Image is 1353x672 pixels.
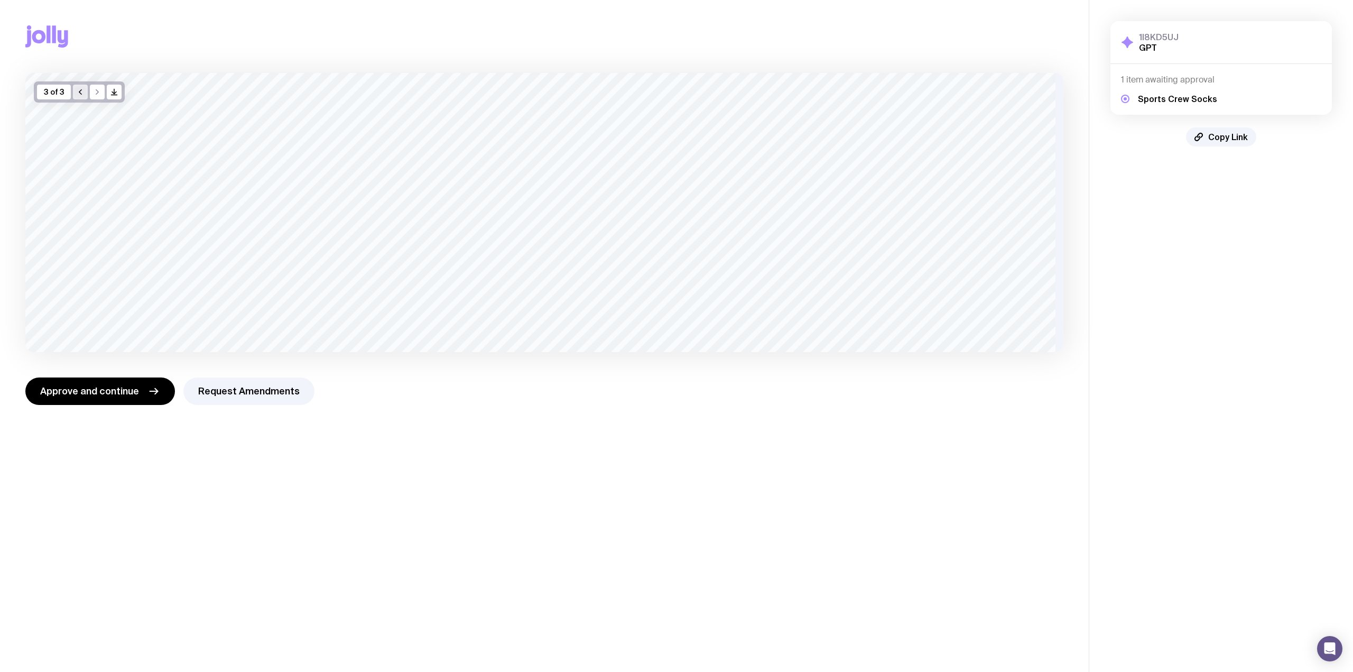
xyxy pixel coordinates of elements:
button: Approve and continue [25,378,175,405]
div: 3 of 3 [37,85,71,99]
button: Request Amendments [183,378,314,405]
h4: 1 item awaiting approval [1121,75,1321,85]
h2: GPT [1139,42,1179,53]
h5: Sports Crew Socks [1138,94,1217,104]
span: Copy Link [1208,132,1248,142]
button: Copy Link [1186,127,1256,146]
h3: 1I8KD5UJ [1139,32,1179,42]
span: Approve and continue [40,385,139,398]
button: />/> [107,85,122,99]
div: Open Intercom Messenger [1317,636,1342,661]
g: /> /> [112,89,117,95]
